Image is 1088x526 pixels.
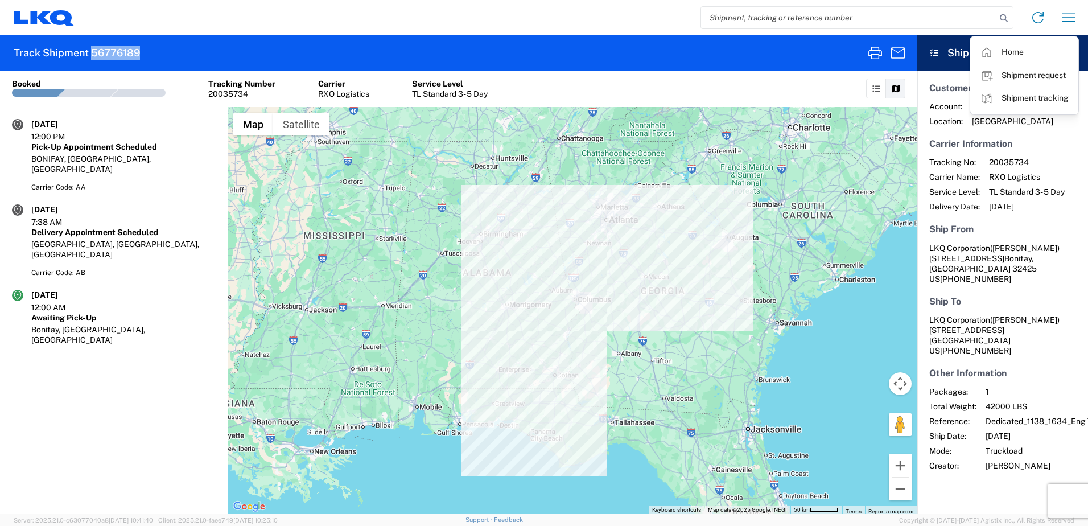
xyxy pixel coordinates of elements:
div: [DATE] [31,290,88,300]
div: Delivery Appointment Scheduled [31,227,216,237]
div: Carrier Code: AA [31,182,216,192]
a: Support [465,516,494,523]
h2: Track Shipment 56776189 [14,46,140,60]
div: [DATE] [31,119,88,129]
span: Client: 2025.21.0-faee749 [158,517,278,524]
div: 12:00 AM [31,302,88,313]
div: 7:38 AM [31,217,88,227]
span: 50 km [794,507,810,513]
span: Delivery Date: [929,202,980,212]
button: Keyboard shortcuts [652,506,701,514]
span: Location: [929,116,963,126]
span: [STREET_ADDRESS] [929,254,1004,263]
div: [DATE] [31,204,88,215]
a: Home [971,41,1078,64]
div: BONIFAY, [GEOGRAPHIC_DATA], [GEOGRAPHIC_DATA] [31,154,216,174]
span: ([PERSON_NAME]) [990,244,1060,253]
div: Pick-Up Appointment Scheduled [31,142,216,152]
div: RXO Logistics [318,89,369,99]
span: [DATE] 10:41:40 [109,517,153,524]
button: Show satellite imagery [273,113,329,135]
span: Mode: [929,446,976,456]
div: Tracking Number [208,79,275,89]
a: Feedback [494,516,523,523]
div: Booked [12,79,41,89]
span: Creator: [929,461,976,471]
div: Awaiting Pick-Up [31,313,216,323]
a: Open this area in Google Maps (opens a new window) [230,499,268,514]
address: Bonifay, [GEOGRAPHIC_DATA] 32425 US [929,243,1076,284]
header: Shipment Overview [917,35,1088,71]
span: [PHONE_NUMBER] [940,346,1011,355]
span: [GEOGRAPHIC_DATA] [972,116,1053,126]
a: Shipment tracking [971,87,1078,110]
div: Carrier [318,79,369,89]
span: LKQ Corporation [929,244,990,253]
a: Shipment request [971,64,1078,87]
div: Carrier Code: AB [31,268,216,278]
div: 12:00 PM [31,131,88,142]
div: 20035734 [208,89,275,99]
button: Map camera controls [889,372,912,395]
a: Report a map error [868,508,914,515]
h5: Ship From [929,224,1076,235]
input: Shipment, tracking or reference number [701,7,996,28]
span: Carrier Name: [929,172,980,182]
span: Tracking No: [929,157,980,167]
span: Account: [929,101,963,112]
h5: Other Information [929,368,1076,379]
h5: Customer Information [929,83,1076,93]
h5: Carrier Information [929,138,1076,149]
span: Ship Date: [929,431,976,441]
h5: Ship To [929,296,1076,307]
span: Reference: [929,416,976,426]
span: RXO Logistics [989,172,1065,182]
div: Service Level [412,79,488,89]
span: Copyright © [DATE]-[DATE] Agistix Inc., All Rights Reserved [899,515,1074,525]
img: Google [230,499,268,514]
span: Map data ©2025 Google, INEGI [708,507,787,513]
span: Total Weight: [929,401,976,412]
button: Show street map [233,113,273,135]
span: [PHONE_NUMBER] [940,274,1011,283]
div: TL Standard 3- 5 Day [412,89,488,99]
div: Bonifay, [GEOGRAPHIC_DATA], [GEOGRAPHIC_DATA] [31,324,216,345]
span: ([PERSON_NAME]) [990,315,1060,324]
span: Server: 2025.21.0-c63077040a8 [14,517,153,524]
address: [GEOGRAPHIC_DATA] US [929,315,1076,356]
div: [GEOGRAPHIC_DATA], [GEOGRAPHIC_DATA], [GEOGRAPHIC_DATA] [31,239,216,260]
span: 20035734 [989,157,1065,167]
span: Packages: [929,387,976,397]
span: [DATE] [989,202,1065,212]
a: Terms [846,508,862,515]
span: TL Standard 3- 5 Day [989,187,1065,197]
span: [DATE] 10:25:10 [233,517,278,524]
button: Drag Pegman onto the map to open Street View [889,413,912,436]
span: Service Level: [929,187,980,197]
span: LKQ Corporation [STREET_ADDRESS] [929,315,1060,335]
button: Map Scale: 50 km per 47 pixels [790,506,842,514]
button: Zoom in [889,454,912,477]
button: Zoom out [889,478,912,500]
